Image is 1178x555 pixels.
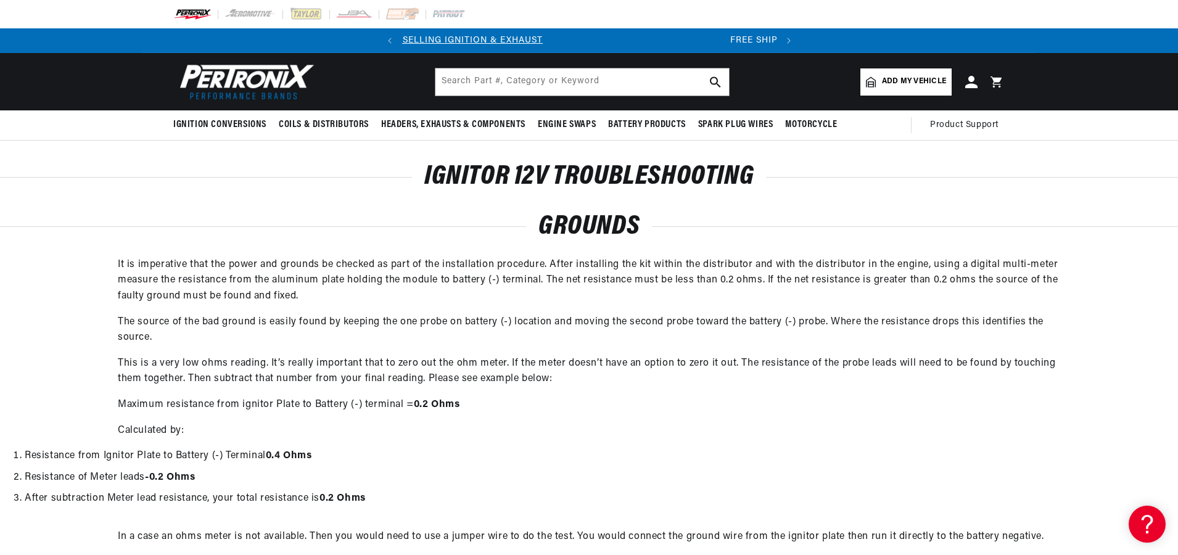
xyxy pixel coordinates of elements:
[118,314,1060,346] p: The source of the bad ground is easily found by keeping the one probe on battery (-) location and...
[785,118,837,131] span: Motorcycle
[145,472,195,482] strong: -0.2 Ohms
[692,110,780,139] summary: Spark Plug Wires
[702,68,729,96] button: search button
[538,118,596,131] span: Engine Swaps
[414,400,460,409] strong: 0.2 Ohms
[779,110,843,139] summary: Motorcycle
[375,110,532,139] summary: Headers, Exhausts & Components
[273,110,375,139] summary: Coils & Distributors
[860,68,952,96] a: Add my vehicle
[118,529,1060,545] p: In a case an ohms meter is not available. Then you would need to use a jumper wire to do the test...
[118,356,1060,387] p: This is a very low ohms reading. It’s really important that to zero out the ohm meter. If the met...
[776,28,801,53] button: Translation missing: en.sections.announcements.next_announcement
[602,110,692,139] summary: Battery Products
[118,257,1060,305] p: It is imperative that the power and grounds be checked as part of the installation procedure. Aft...
[882,76,946,88] span: Add my vehicle
[381,118,525,131] span: Headers, Exhausts & Components
[930,110,1005,140] summary: Product Support
[118,397,1060,413] p: Maximum resistance from ignitor Plate to Battery (-) terminal =
[173,110,273,139] summary: Ignition Conversions
[608,118,686,131] span: Battery Products
[730,36,910,45] span: FREE SHIPPING ON ORDERS OVER $109
[279,118,369,131] span: Coils & Distributors
[118,423,1060,439] p: Calculated by:
[633,34,1007,47] div: Announcement
[930,118,999,132] span: Product Support
[532,110,602,139] summary: Engine Swaps
[258,34,633,47] div: 1 of 2
[25,448,1178,464] li: Resistance from Ignitor Plate to Battery (-) Terminal
[377,28,402,53] button: Translation missing: en.sections.announcements.previous_announcement
[319,493,366,503] strong: 0.2 Ohms
[633,34,1007,47] div: 2 of 2
[266,451,312,461] strong: 0.4 Ohms
[25,491,1178,507] li: After subtraction Meter lead resistance, your total resistance is
[698,118,773,131] span: Spark Plug Wires
[258,34,633,47] div: Announcement
[173,60,315,103] img: Pertronix
[435,68,729,96] input: Search Part #, Category or Keyword
[142,28,1036,53] slideshow-component: Translation missing: en.sections.announcements.announcement_bar
[25,470,1178,486] li: Resistance of Meter leads
[348,36,543,45] a: SHOP BEST SELLING IGNITION & EXHAUST
[173,118,266,131] span: Ignition Conversions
